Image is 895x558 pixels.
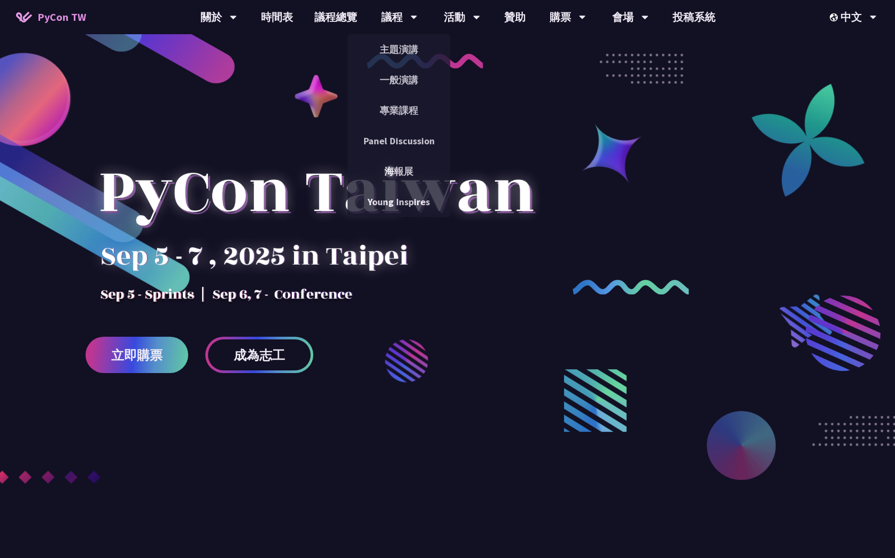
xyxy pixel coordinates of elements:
[348,159,450,184] a: 海報展
[348,67,450,92] a: 一般演講
[5,4,97,30] a: PyCon TW
[348,128,450,153] a: Panel Discussion
[830,13,840,21] img: Locale Icon
[234,348,285,362] span: 成為志工
[111,348,163,362] span: 立即購票
[16,12,32,22] img: Home icon of PyCon TW 2025
[348,189,450,214] a: Young Inspires
[573,280,689,294] img: curly-2.e802c9f.png
[205,337,313,373] a: 成為志工
[37,9,86,25] span: PyCon TW
[348,98,450,123] a: 專業課程
[86,337,188,373] a: 立即購票
[348,37,450,62] a: 主題演講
